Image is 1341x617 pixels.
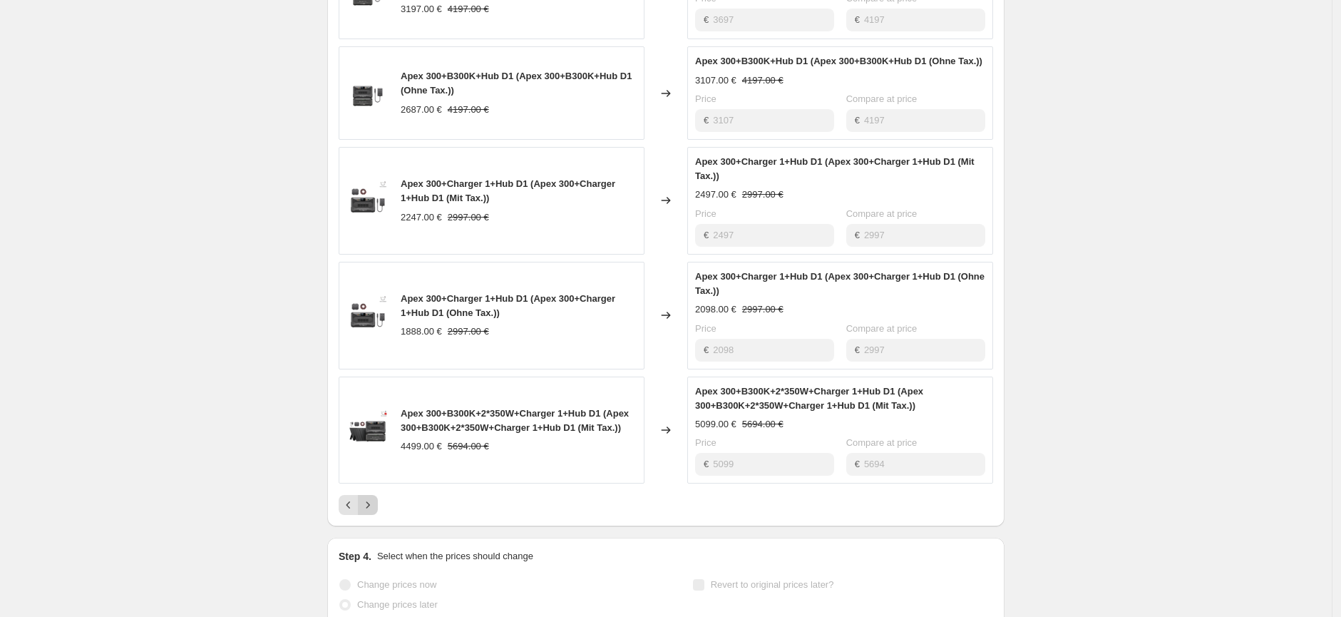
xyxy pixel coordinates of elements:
[695,73,736,88] div: 3107.00 €
[855,459,860,469] span: €
[695,93,716,104] span: Price
[346,409,389,452] img: PV_1c9fdf3b-ccca-4acb-80fe-2f7124f031ed_80x.png
[846,93,918,104] span: Compare at price
[448,325,489,339] strike: 2997.00 €
[357,579,436,590] span: Change prices now
[695,302,736,317] div: 2098.00 €
[448,210,489,225] strike: 2997.00 €
[695,271,985,296] span: Apex 300+Charger 1+Hub D1 (Apex 300+Charger 1+Hub D1 (Ohne Tax.))
[855,115,860,126] span: €
[346,179,389,222] img: APEX_300_Charger_1_Hub_D1_1_80x.png
[855,230,860,240] span: €
[401,325,442,339] div: 1888.00 €
[339,495,378,515] nav: Pagination
[358,495,378,515] button: Next
[357,599,438,610] span: Change prices later
[855,14,860,25] span: €
[704,14,709,25] span: €
[448,2,489,16] strike: 4197.00 €
[695,417,736,432] div: 5099.00 €
[704,345,709,355] span: €
[401,439,442,454] div: 4499.00 €
[742,417,783,432] strike: 5694.00 €
[695,208,716,219] span: Price
[401,210,442,225] div: 2247.00 €
[377,549,533,564] p: Select when the prices should change
[711,579,834,590] span: Revert to original prices later?
[704,459,709,469] span: €
[401,408,629,433] span: Apex 300+B300K+2*350W+Charger 1+Hub D1 (Apex 300+B300K+2*350W+Charger 1+Hub D1 (Mit Tax.))
[346,72,389,115] img: APEX300_B300K_HubD1_80x.png
[695,386,923,411] span: Apex 300+B300K+2*350W+Charger 1+Hub D1 (Apex 300+B300K+2*350W+Charger 1+Hub D1 (Mit Tax.))
[742,73,783,88] strike: 4197.00 €
[401,2,442,16] div: 3197.00 €
[448,103,489,117] strike: 4197.00 €
[339,549,371,564] h2: Step 4.
[846,208,918,219] span: Compare at price
[401,293,615,318] span: Apex 300+Charger 1+Hub D1 (Apex 300+Charger 1+Hub D1 (Ohne Tax.))
[695,323,716,334] span: Price
[339,495,359,515] button: Previous
[448,439,489,454] strike: 5694.00 €
[695,437,716,448] span: Price
[855,345,860,355] span: €
[401,103,442,117] div: 2687.00 €
[401,178,615,203] span: Apex 300+Charger 1+Hub D1 (Apex 300+Charger 1+Hub D1 (Mit Tax.))
[695,188,736,202] div: 2497.00 €
[704,115,709,126] span: €
[704,230,709,240] span: €
[846,437,918,448] span: Compare at price
[695,56,982,66] span: Apex 300+B300K+Hub D1 (Apex 300+B300K+Hub D1 (Ohne Tax.))
[742,302,783,317] strike: 2997.00 €
[695,156,975,181] span: Apex 300+Charger 1+Hub D1 (Apex 300+Charger 1+Hub D1 (Mit Tax.))
[846,323,918,334] span: Compare at price
[346,294,389,337] img: APEX_300_Charger_1_Hub_D1_1_80x.png
[742,188,783,202] strike: 2997.00 €
[401,71,632,96] span: Apex 300+B300K+Hub D1 (Apex 300+B300K+Hub D1 (Ohne Tax.))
